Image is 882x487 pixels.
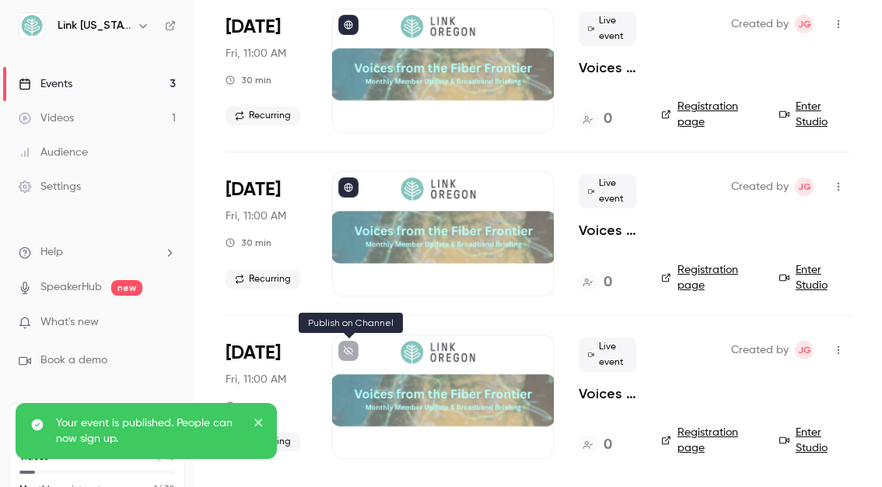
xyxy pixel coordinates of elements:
span: Live event [579,12,636,46]
span: Help [40,244,63,261]
span: JG [798,177,811,196]
span: Fri, 11:00 AM [226,208,286,224]
div: Settings [19,179,81,194]
h6: Link [US_STATE] [58,18,131,33]
a: Enter Studio [779,99,851,130]
span: Recurring [226,107,300,125]
a: Registration page [661,99,761,130]
li: help-dropdown-opener [19,244,176,261]
span: Jerry Gaube [795,177,814,196]
a: 0 [579,272,612,293]
a: Voices from the Fiber Frontier - Monthly Member Update & Broadband Briefing [579,221,636,240]
h4: 0 [604,272,612,293]
span: [DATE] [226,177,281,202]
a: Voices from the Fiber Frontier - Monthly Member Update & Broadband Briefing [579,58,636,77]
span: Live event [579,338,636,372]
div: 30 min [226,236,271,249]
span: Created by [731,341,789,359]
span: JG [798,341,811,359]
span: Fri, 11:00 AM [226,372,286,387]
span: [DATE] [226,15,281,40]
p: Your event is published. People can now sign up. [56,415,243,447]
div: Events [19,76,72,92]
h4: 0 [604,109,612,130]
span: What's new [40,314,99,331]
iframe: Noticeable Trigger [157,316,176,330]
a: 0 [579,435,612,456]
span: Jerry Gaube [795,341,814,359]
a: Registration page [661,425,761,456]
span: Created by [731,15,789,33]
div: Nov 21 Fri, 11:00 AM (America/Los Angeles) [226,335,307,459]
span: new [111,280,142,296]
button: close [254,415,264,434]
h4: 0 [604,435,612,456]
a: 0 [579,109,612,130]
span: Fri, 11:00 AM [226,46,286,61]
img: Link Oregon [19,13,44,38]
div: Sep 19 Fri, 11:00 AM (America/Los Angeles) [226,9,307,133]
span: Book a demo [40,352,107,369]
a: SpeakerHub [40,279,102,296]
span: Recurring [226,270,300,289]
div: 30 min [226,74,271,86]
span: Created by [731,177,789,196]
div: Audience [19,145,88,160]
span: Jerry Gaube [795,15,814,33]
a: Voices from the Fiber Frontier - Monthly Member Update & Broadband Briefing [579,384,636,403]
a: Enter Studio [779,425,851,456]
div: Oct 17 Fri, 11:00 AM (America/Los Angeles) [226,171,307,296]
span: Live event [579,174,636,208]
a: Enter Studio [779,262,851,293]
span: JG [798,15,811,33]
span: [DATE] [226,341,281,366]
a: Registration page [661,262,761,293]
div: Videos [19,110,74,126]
